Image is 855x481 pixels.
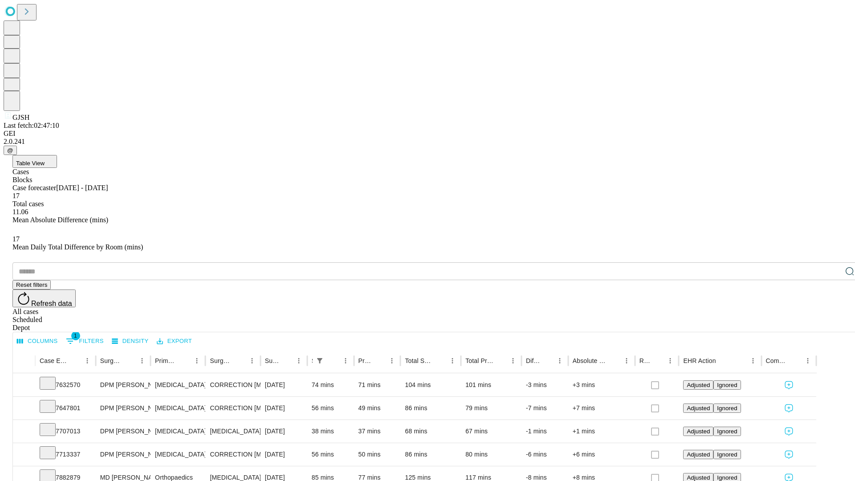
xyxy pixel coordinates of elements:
div: 56 mins [312,443,350,466]
div: 38 mins [312,420,350,443]
div: 86 mins [405,397,456,420]
div: [MEDICAL_DATA] COMPLETE EXCISION 5TH [MEDICAL_DATA] HEAD [210,420,256,443]
div: +3 mins [573,374,631,396]
div: Total Predicted Duration [465,357,493,364]
div: 56 mins [312,397,350,420]
button: Menu [507,355,519,367]
div: +6 mins [573,443,631,466]
div: DPM [PERSON_NAME] [PERSON_NAME] [100,374,146,396]
span: 17 [12,235,20,243]
span: Adjusted [687,428,710,435]
div: Surgeon Name [100,357,122,364]
div: +7 mins [573,397,631,420]
div: [MEDICAL_DATA] [155,374,201,396]
div: 7713337 [40,443,91,466]
span: 11.06 [12,208,28,216]
button: Export [155,334,194,348]
div: CORRECTION [MEDICAL_DATA], RESECTION [MEDICAL_DATA] BASE [210,397,256,420]
div: 7707013 [40,420,91,443]
span: Adjusted [687,474,710,481]
button: Expand [17,447,31,463]
div: Comments [766,357,788,364]
span: GJSH [12,114,29,121]
button: Ignored [713,450,741,459]
div: EHR Action [683,357,716,364]
button: Adjusted [683,427,713,436]
div: 71 mins [358,374,396,396]
div: Absolute Difference [573,357,607,364]
button: Sort [327,355,339,367]
button: Menu [802,355,814,367]
button: Sort [434,355,446,367]
button: Show filters [64,334,106,348]
button: Sort [69,355,81,367]
button: Adjusted [683,404,713,413]
button: Sort [178,355,191,367]
div: Surgery Name [210,357,232,364]
button: Table View [12,155,57,168]
button: Sort [233,355,246,367]
span: Ignored [717,405,737,412]
button: Sort [280,355,293,367]
button: Adjusted [683,380,713,390]
div: [DATE] [265,420,303,443]
div: CORRECTION [MEDICAL_DATA], RESECTION [MEDICAL_DATA] BASE [210,443,256,466]
span: [DATE] - [DATE] [56,184,108,192]
div: Surgery Date [265,357,279,364]
div: 2.0.241 [4,138,851,146]
div: Resolved in EHR [639,357,651,364]
div: GEI [4,130,851,138]
div: Primary Service [155,357,177,364]
button: Sort [789,355,802,367]
span: Ignored [717,428,737,435]
div: 79 mins [465,397,517,420]
button: Menu [554,355,566,367]
span: Ignored [717,382,737,388]
button: Expand [17,378,31,393]
div: 67 mins [465,420,517,443]
button: Menu [747,355,759,367]
div: 101 mins [465,374,517,396]
div: 86 mins [405,443,456,466]
span: Reset filters [16,281,47,288]
div: 74 mins [312,374,350,396]
button: Sort [608,355,620,367]
div: 49 mins [358,397,396,420]
button: Menu [664,355,676,367]
button: Density [110,334,151,348]
span: 1 [71,331,80,340]
div: [MEDICAL_DATA] [155,443,201,466]
div: 80 mins [465,443,517,466]
div: [MEDICAL_DATA] [155,397,201,420]
button: Ignored [713,404,741,413]
span: Mean Daily Total Difference by Room (mins) [12,243,143,251]
button: Sort [373,355,386,367]
button: Sort [651,355,664,367]
button: @ [4,146,17,155]
div: 68 mins [405,420,456,443]
span: 17 [12,192,20,200]
div: -1 mins [526,420,564,443]
span: Total cases [12,200,44,208]
button: Sort [123,355,136,367]
span: Adjusted [687,382,710,388]
button: Adjusted [683,450,713,459]
span: Refresh data [31,300,72,307]
span: Last fetch: 02:47:10 [4,122,59,129]
button: Expand [17,401,31,416]
div: -7 mins [526,397,564,420]
div: 50 mins [358,443,396,466]
div: Difference [526,357,540,364]
button: Menu [246,355,258,367]
span: Case forecaster [12,184,56,192]
button: Menu [339,355,352,367]
div: 7647801 [40,397,91,420]
span: Adjusted [687,405,710,412]
span: Ignored [717,474,737,481]
span: Mean Absolute Difference (mins) [12,216,108,224]
button: Sort [717,355,729,367]
div: -6 mins [526,443,564,466]
div: [DATE] [265,443,303,466]
button: Refresh data [12,289,76,307]
div: Total Scheduled Duration [405,357,433,364]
